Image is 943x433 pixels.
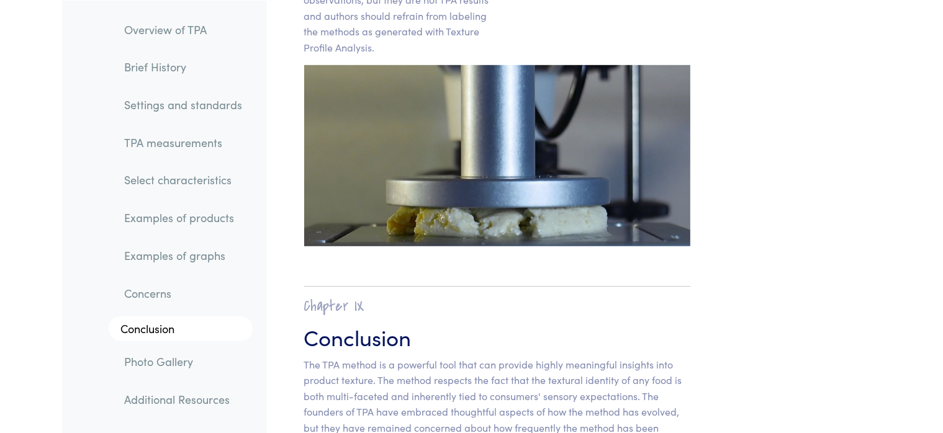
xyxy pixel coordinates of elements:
a: Examples of products [115,203,253,232]
a: Examples of graphs [115,241,253,269]
a: TPA measurements [115,128,253,156]
h3: Conclusion [304,321,691,352]
a: Conclusion [109,316,253,341]
a: Concerns [115,279,253,307]
img: tofu, compressed to 75% [297,65,698,246]
a: Brief History [115,53,253,81]
a: Overview of TPA [115,15,253,43]
a: Settings and standards [115,90,253,118]
a: Select characteristics [115,166,253,194]
a: Photo Gallery [115,347,253,375]
h2: Chapter IX [304,297,691,316]
a: Additional Resources [115,385,253,413]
